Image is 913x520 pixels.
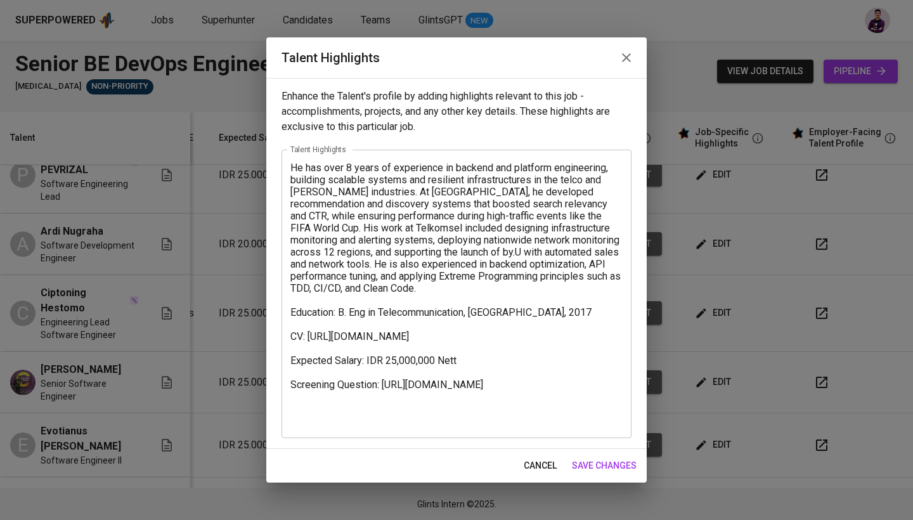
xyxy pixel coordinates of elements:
[524,458,557,474] span: cancel
[519,454,562,478] button: cancel
[282,48,631,68] h2: Talent Highlights
[572,458,637,474] span: save changes
[282,89,631,134] p: Enhance the Talent's profile by adding highlights relevant to this job - accomplishments, project...
[290,162,623,427] textarea: He has over 8 years of experience in backend and platform engineering, building scalable systems ...
[567,454,642,478] button: save changes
